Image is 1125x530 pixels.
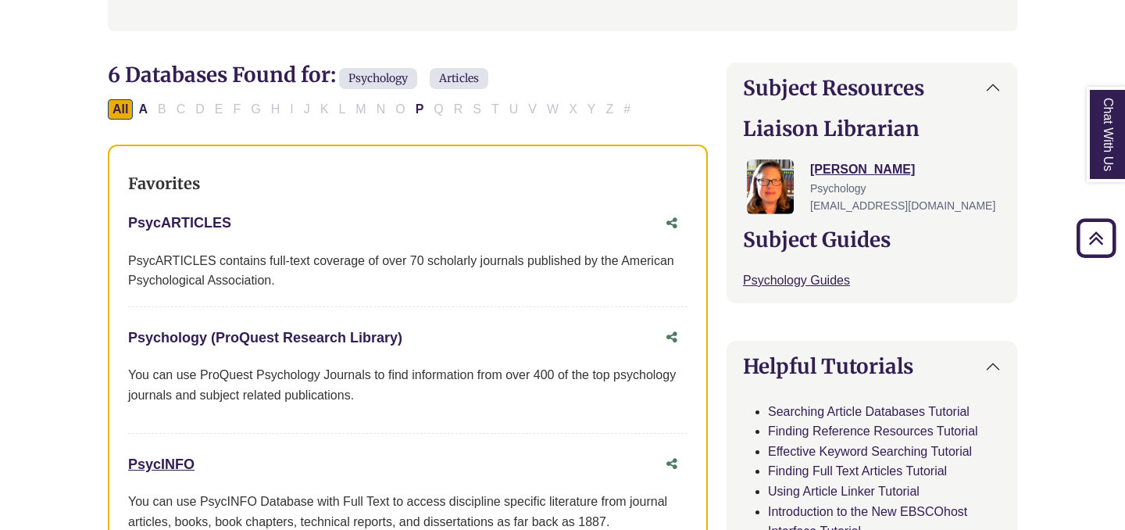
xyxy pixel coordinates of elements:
[134,99,152,120] button: Filter Results A
[430,68,488,89] span: Articles
[727,342,1016,391] button: Helpful Tutorials
[108,102,637,115] div: Alpha-list to filter by first letter of database name
[128,457,195,472] a: PsycINFO
[656,323,687,353] button: Share this database
[743,116,1001,141] h2: Liaison Librarian
[810,163,915,176] a: [PERSON_NAME]
[128,251,687,291] div: PsycARTICLES contains full-text coverage of over 70 scholarly journals published by the American ...
[768,464,947,478] a: Finding Full Text Articles Tutorial
[128,330,402,346] a: Psychology (ProQuest Research Library)
[743,274,850,287] a: Psychology Guides
[768,485,920,498] a: Using Article Linker Tutorial
[656,209,687,238] button: Share this database
[747,159,794,214] img: Jessica Moore
[810,182,866,195] span: Psychology
[108,62,336,88] span: 6 Databases Found for:
[108,99,133,120] button: All
[1071,227,1121,249] a: Back to Top
[810,199,995,212] span: [EMAIL_ADDRESS][DOMAIN_NAME]
[743,227,1001,252] h2: Subject Guides
[656,449,687,479] button: Share this database
[128,174,687,193] h3: Favorites
[768,424,978,438] a: Finding Reference Resources Tutorial
[768,405,970,418] a: Searching Article Databases Tutorial
[727,63,1016,113] button: Subject Resources
[768,445,972,458] a: Effective Keyword Searching Tutorial
[411,99,429,120] button: Filter Results P
[128,215,231,231] a: PsycARTICLES
[128,365,687,405] p: You can use ProQuest Psychology Journals to find information from over 400 of the top psychology ...
[339,68,417,89] span: Psychology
